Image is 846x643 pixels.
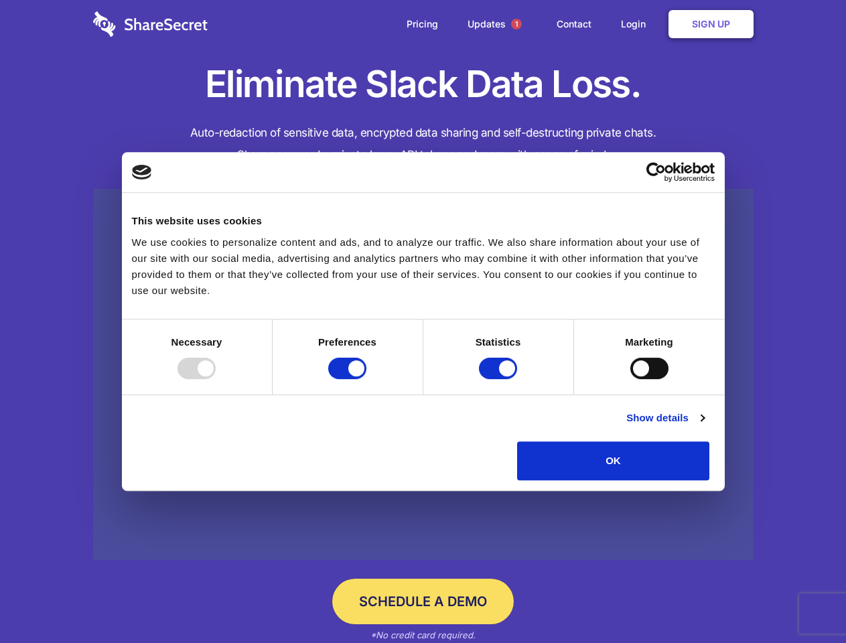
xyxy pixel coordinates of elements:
strong: Statistics [476,336,521,348]
a: Sign Up [668,10,754,38]
a: Show details [626,410,704,426]
a: Schedule a Demo [332,579,514,624]
h4: Auto-redaction of sensitive data, encrypted data sharing and self-destructing private chats. Shar... [93,122,754,166]
h1: Eliminate Slack Data Loss. [93,60,754,109]
img: logo-wordmark-white-trans-d4663122ce5f474addd5e946df7df03e33cb6a1c49d2221995e7729f52c070b2.svg [93,11,208,37]
a: Contact [543,3,605,45]
button: OK [517,441,709,480]
a: Login [608,3,666,45]
strong: Marketing [625,336,673,348]
strong: Necessary [171,336,222,348]
strong: Preferences [318,336,376,348]
img: logo [132,165,152,180]
a: Wistia video thumbnail [93,189,754,561]
em: *No credit card required. [370,630,476,640]
a: Pricing [393,3,451,45]
a: Usercentrics Cookiebot - opens in a new window [597,162,715,182]
div: This website uses cookies [132,213,715,229]
div: We use cookies to personalize content and ads, and to analyze our traffic. We also share informat... [132,234,715,299]
span: 1 [511,19,522,29]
